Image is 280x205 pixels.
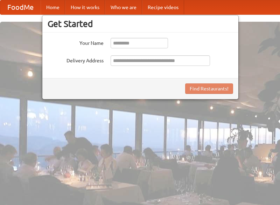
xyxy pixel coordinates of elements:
h3: Get Started [48,19,233,29]
button: Find Restaurants! [185,83,233,94]
a: FoodMe [0,0,41,14]
a: How it works [65,0,105,14]
a: Who we are [105,0,142,14]
a: Recipe videos [142,0,184,14]
a: Home [41,0,65,14]
label: Your Name [48,38,104,47]
label: Delivery Address [48,55,104,64]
